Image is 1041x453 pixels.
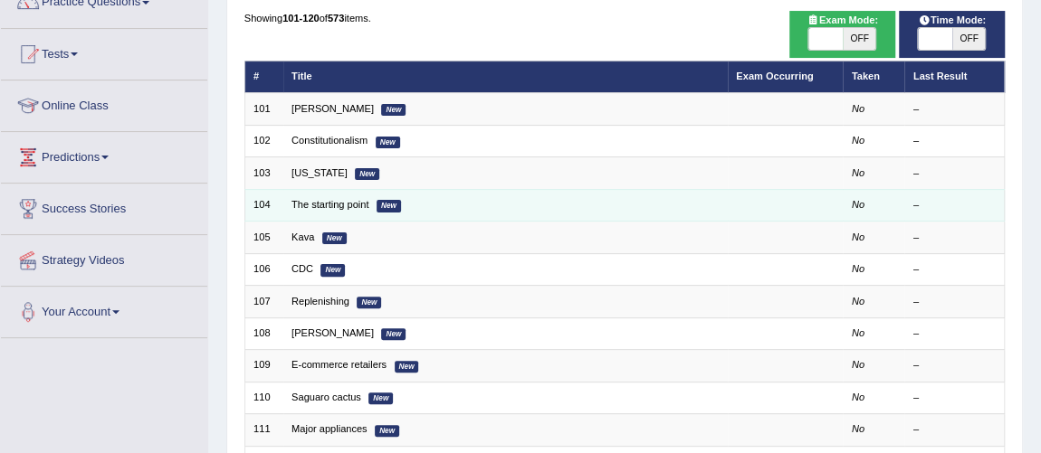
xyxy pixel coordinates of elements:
[244,382,283,413] td: 110
[291,263,313,274] a: CDC
[913,295,996,309] div: –
[852,423,864,434] em: No
[283,61,728,92] th: Title
[852,327,864,338] em: No
[381,104,406,116] em: New
[244,61,283,92] th: #
[1,132,207,177] a: Predictions
[244,286,283,317] td: 107
[852,167,864,178] em: No
[244,317,283,349] td: 108
[244,11,1006,25] div: Showing of items.
[368,392,393,404] em: New
[913,358,996,373] div: –
[291,231,314,242] a: Kava
[852,199,864,210] em: No
[789,11,896,58] div: Show exams occurring in exams
[291,135,368,146] a: Constitutionalism
[291,359,387,370] a: E-commerce retailers
[852,296,864,307] em: No
[395,361,419,373] em: New
[843,28,876,50] span: OFF
[244,350,283,382] td: 109
[913,231,996,245] div: –
[913,198,996,212] div: –
[913,134,996,148] div: –
[291,392,361,402] a: Saguaro cactus
[852,231,864,242] em: No
[291,199,368,210] a: The starting point
[852,135,864,146] em: No
[904,61,1005,92] th: Last Result
[244,189,283,221] td: 104
[913,102,996,117] div: –
[291,423,368,434] a: Major appliances
[244,93,283,125] td: 101
[852,359,864,370] em: No
[291,167,348,178] a: [US_STATE]
[1,80,207,126] a: Online Class
[355,168,379,180] em: New
[320,264,345,276] em: New
[913,422,996,437] div: –
[291,327,374,338] a: [PERSON_NAME]
[244,157,283,189] td: 103
[244,222,283,253] td: 105
[1,184,207,229] a: Success Stories
[328,13,344,24] b: 573
[952,28,986,50] span: OFF
[913,166,996,181] div: –
[843,61,904,92] th: Taken
[852,263,864,274] em: No
[282,13,320,24] b: 101-120
[913,326,996,341] div: –
[377,200,401,212] em: New
[912,13,991,29] span: Time Mode:
[291,296,349,307] a: Replenishing
[322,232,347,244] em: New
[381,328,406,340] em: New
[244,125,283,156] td: 102
[913,262,996,277] div: –
[736,71,813,81] a: Exam Occurring
[852,103,864,114] em: No
[1,287,207,332] a: Your Account
[1,29,207,74] a: Tests
[376,137,400,148] em: New
[244,253,283,285] td: 106
[244,414,283,446] td: 111
[375,425,399,437] em: New
[800,13,883,29] span: Exam Mode:
[1,235,207,280] a: Strategy Videos
[913,391,996,405] div: –
[852,392,864,402] em: No
[291,103,374,114] a: [PERSON_NAME]
[357,297,381,308] em: New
